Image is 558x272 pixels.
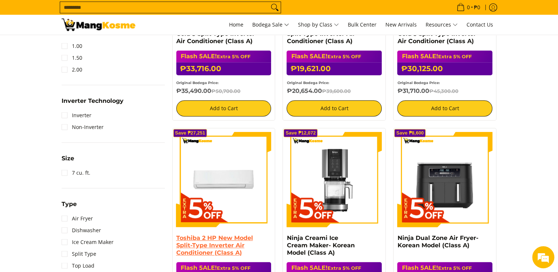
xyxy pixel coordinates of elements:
a: Resources [422,15,461,35]
img: Ninja Creami Ice Cream Maker- Korean Model (Class A) [287,132,382,227]
del: ₱50,700.00 [211,88,240,94]
a: New Arrivals [382,15,420,35]
span: Resources [426,20,458,29]
a: Ninja Dual Zone Air Fryer- Korean Model (Class A) [397,234,478,249]
span: ₱0 [473,5,481,10]
a: Dishwasher [62,224,101,236]
summary: Open [62,98,124,109]
summary: Open [62,156,74,167]
button: Add to Cart [176,100,271,116]
h6: ₱30,125.00 [397,62,492,75]
span: • [454,3,482,11]
span: Contact Us [467,21,493,28]
a: Bulk Center [344,15,380,35]
span: New Arrivals [385,21,417,28]
nav: Main Menu [143,15,497,35]
a: 1.00 [62,40,82,52]
h6: ₱35,490.00 [176,87,271,95]
span: Inverter Technology [62,98,124,104]
a: Toshiba 2 HP New Model Split-Type Inverter Air Conditioner (Class A) [176,234,253,256]
del: ₱45,300.00 [429,88,458,94]
span: Type [62,201,77,207]
h6: ₱19,621.00 [287,62,382,75]
small: Original Bodega Price: [176,81,219,85]
img: Toshiba 2 HP New Model Split-Type Inverter Air Conditioner (Class A) [176,132,271,227]
span: Home [229,21,243,28]
small: Original Bodega Price: [287,81,329,85]
summary: Open [62,201,77,213]
a: Toshiba 1 HP New Model Split-Type Inverter Air Conditioner (Class A) [287,23,362,45]
span: Save ₱12,072 [285,131,316,135]
textarea: Type your message and hit 'Enter' [4,188,141,214]
button: Add to Cart [287,100,382,116]
a: 2.00 [62,64,82,76]
a: Split Type [62,248,96,260]
a: Ninja Creami Ice Cream Maker- Korean Model (Class A) [287,234,354,256]
div: Chat with us now [49,41,135,51]
a: 1.50 [62,52,82,64]
a: 7 cu. ft. [62,167,90,179]
span: Save ₱8,600 [396,131,424,135]
div: Minimize live chat window [121,4,139,21]
span: 0 [466,5,471,10]
span: Size [62,156,74,161]
h6: ₱20,654.00 [287,87,382,95]
span: Save ₱27,251 [175,131,205,135]
a: Non-Inverter [62,121,104,133]
div: Navigation go back [8,41,19,52]
a: Ice Cream Maker [62,236,114,248]
button: Search [269,2,281,13]
a: Top Load [62,260,94,272]
a: Bodega Sale [249,15,293,35]
a: Air Fryer [62,213,93,224]
img: Ninja Dual Zone Air Fryer- Korean Model (Class A) [397,132,492,227]
a: Contact Us [463,15,497,35]
span: Bodega Sale [252,20,289,29]
img: BREAKING NEWS: Flash 5ale! August 15-17, 2025 l Mang Kosme [62,18,135,31]
small: Original Bodega Price: [397,81,440,85]
del: ₱39,600.00 [322,88,350,94]
span: Shop by Class [298,20,339,29]
span: Bulk Center [348,21,377,28]
span: We're online! [43,86,102,161]
a: Inverter [62,109,91,121]
h6: ₱33,716.00 [176,62,271,75]
a: Carrier 1.50 HP XPower Gold 3 Split-Type Inverter Air Conditioner (Class A) [176,23,255,45]
a: Home [225,15,247,35]
button: Add to Cart [397,100,492,116]
a: Shop by Class [294,15,343,35]
h6: ₱31,710.00 [397,87,492,95]
a: Carrier 1.00 HP XPower Gold 3 Split-Type Inverter Air Conditioner (Class A) [397,23,476,45]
